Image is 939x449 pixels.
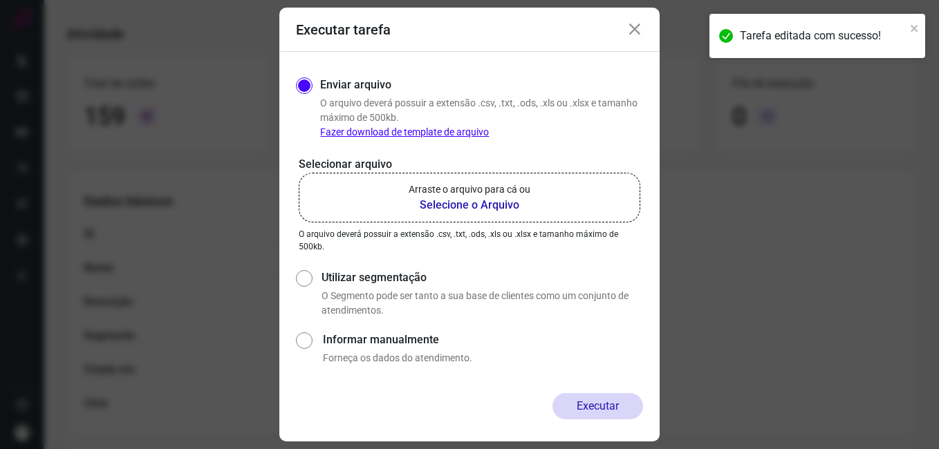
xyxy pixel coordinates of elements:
a: Fazer download de template de arquivo [320,126,489,137]
p: Forneça os dados do atendimento. [323,351,643,365]
p: Selecionar arquivo [299,156,640,173]
button: close [910,19,920,36]
label: Enviar arquivo [320,77,391,93]
label: Informar manualmente [323,332,643,348]
b: Selecione o Arquivo [409,197,530,213]
label: Utilizar segmentação [322,269,643,286]
p: O arquivo deverá possuir a extensão .csv, .txt, .ods, .xls ou .xlsx e tamanho máximo de 500kb. [320,96,643,140]
p: O arquivo deverá possuir a extensão .csv, .txt, .ods, .xls ou .xlsx e tamanho máximo de 500kb. [299,228,640,253]
button: Executar [552,393,643,419]
div: Tarefa editada com sucesso! [740,28,906,44]
p: Arraste o arquivo para cá ou [409,182,530,197]
h3: Executar tarefa [296,21,391,38]
p: O Segmento pode ser tanto a sua base de clientes como um conjunto de atendimentos. [322,289,643,318]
